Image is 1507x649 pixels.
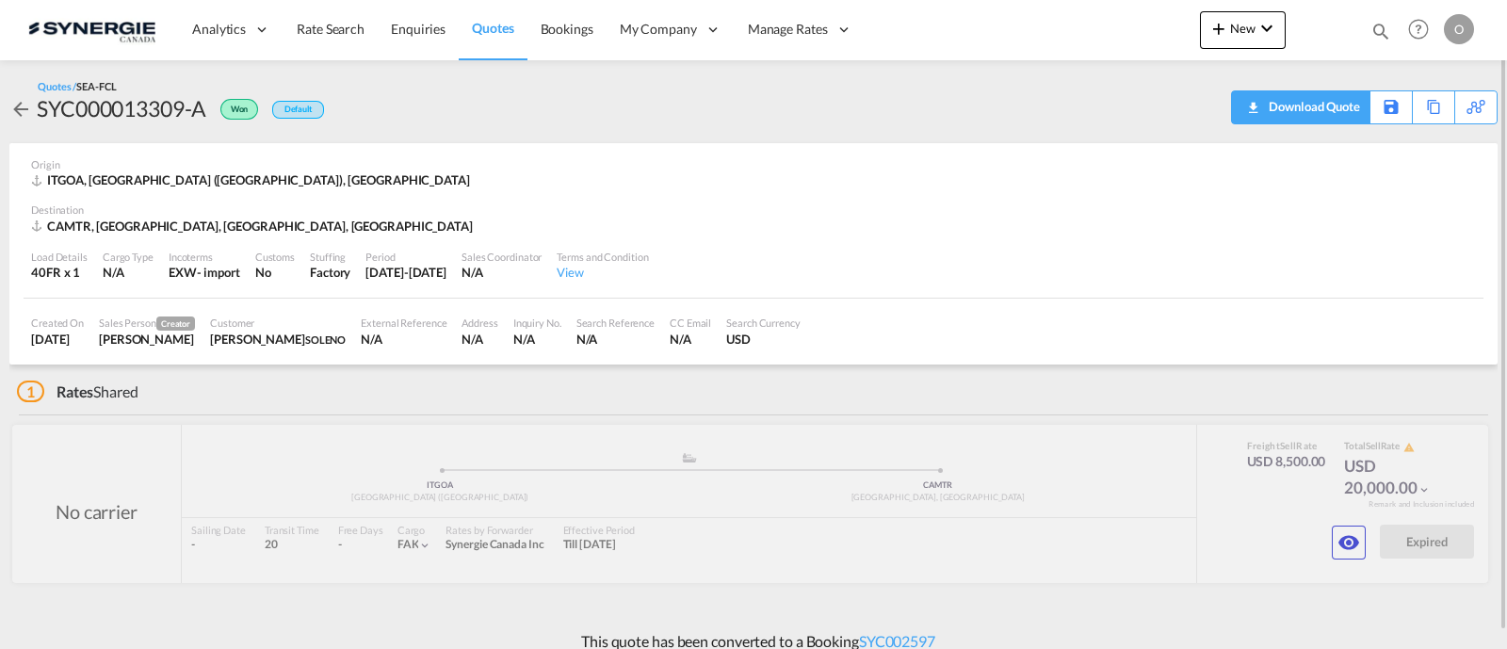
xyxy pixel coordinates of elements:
span: Analytics [192,20,246,39]
div: N/A [103,264,154,281]
span: New [1207,21,1278,36]
span: Bookings [541,21,593,37]
div: Terms and Condition [557,250,648,264]
div: Load Details [31,250,88,264]
div: ITGOA, Genova (Genoa), Asia Pacific [31,171,475,188]
div: Search Currency [726,316,801,330]
div: N/A [576,331,655,348]
img: 1f56c880d42311ef80fc7dca854c8e59.png [28,8,155,51]
div: Destination [31,203,1476,217]
span: 1 [17,381,44,402]
div: Default [272,101,324,119]
span: Enquiries [391,21,446,37]
span: Creator [156,316,195,331]
span: My Company [620,20,697,39]
span: ITGOA, [GEOGRAPHIC_DATA] ([GEOGRAPHIC_DATA]), [GEOGRAPHIC_DATA] [47,172,470,187]
div: Sales Person [99,316,195,331]
div: USD [726,331,801,348]
div: icon-arrow-left [9,93,37,123]
div: EXW [169,264,197,281]
div: Quote PDF is not available at this time [1241,91,1360,122]
div: Quotes /SEA-FCL [38,79,117,93]
div: N/A [462,264,542,281]
div: N/A [670,331,711,348]
div: Help [1402,13,1444,47]
div: Customs [255,250,295,264]
div: External Reference [361,316,446,330]
button: icon-eye [1332,526,1366,560]
span: Won [231,104,253,122]
div: CAMTR, Montreal, QC, Americas [31,218,478,235]
md-icon: icon-magnify [1370,21,1391,41]
span: SOLENO [305,333,346,346]
div: N/A [513,331,561,348]
div: Christian Dionne [210,331,346,348]
div: O [1444,14,1474,44]
div: Cargo Type [103,250,154,264]
div: Pablo Gomez Saldarriaga [99,331,195,348]
div: 40FR x 1 [31,264,88,281]
div: Won [206,93,263,123]
md-icon: icon-chevron-down [1256,17,1278,40]
span: Quotes [472,20,513,36]
span: Rates [57,382,94,400]
div: Inquiry No. [513,316,561,330]
div: N/A [361,331,446,348]
span: Help [1402,13,1434,45]
div: No [255,264,295,281]
div: Download Quote [1264,91,1360,122]
div: SYC000013309-A [37,93,206,123]
div: 16 Jul 2025 [31,331,84,348]
div: Download Quote [1241,91,1360,122]
md-icon: icon-download [1241,94,1264,108]
div: Shared [17,381,138,402]
span: SEA-FCL [76,80,116,92]
md-icon: icon-arrow-left [9,98,32,121]
div: 15 Aug 2025 [365,264,446,281]
button: icon-plus 400-fgNewicon-chevron-down [1200,11,1286,49]
div: Created On [31,316,84,330]
span: Manage Rates [748,20,828,39]
div: icon-magnify [1370,21,1391,49]
div: Incoterms [169,250,240,264]
div: View [557,264,648,281]
div: CC Email [670,316,711,330]
div: - import [197,264,240,281]
div: Factory Stuffing [310,264,350,281]
div: Search Reference [576,316,655,330]
div: Save As Template [1370,91,1412,123]
div: Period [365,250,446,264]
div: Customer [210,316,346,330]
div: Sales Coordinator [462,250,542,264]
md-icon: icon-eye [1337,531,1360,554]
div: N/A [462,331,497,348]
div: Stuffing [310,250,350,264]
md-icon: icon-plus 400-fg [1207,17,1230,40]
div: Origin [31,157,1476,171]
span: Rate Search [297,21,365,37]
div: Address [462,316,497,330]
